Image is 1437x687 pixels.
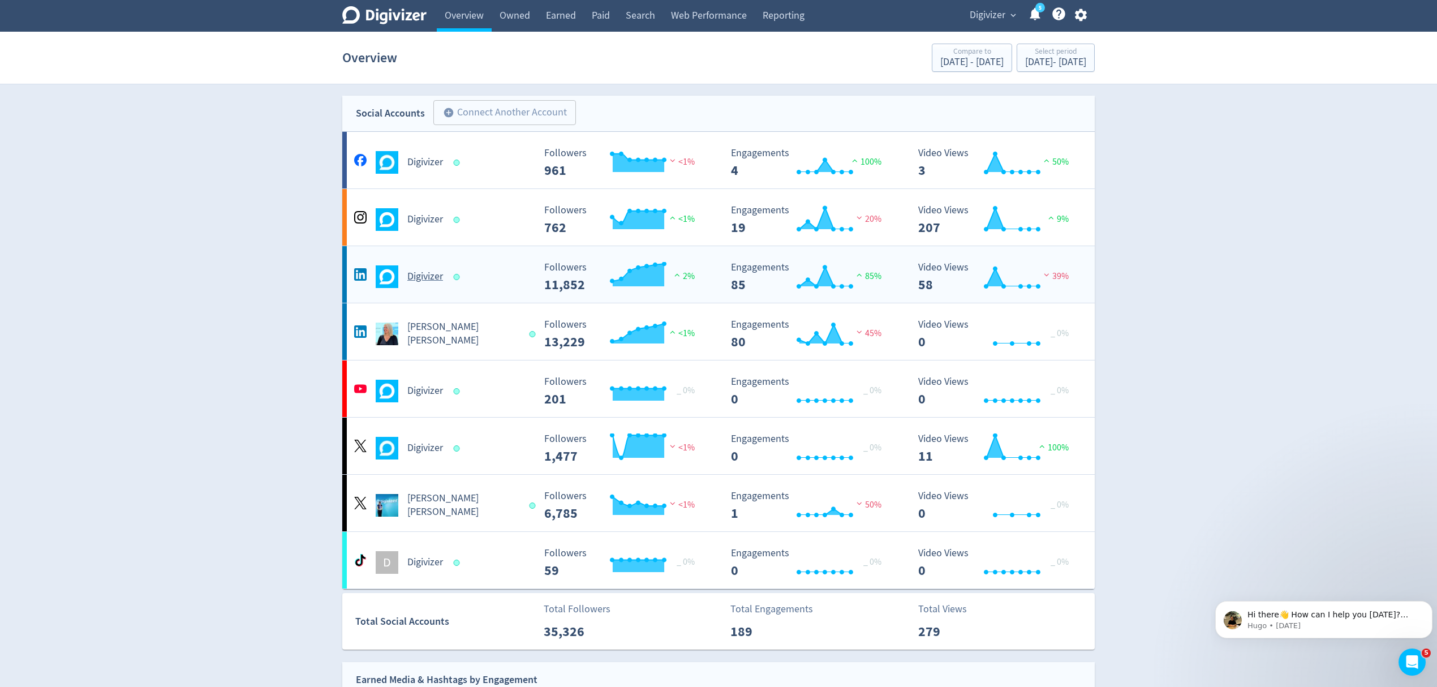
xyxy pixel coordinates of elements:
a: Emma Lo Russo undefined[PERSON_NAME] [PERSON_NAME] Followers 6,785 Followers 6,785 <1% Engagement... [342,475,1095,531]
svg: Followers 762 [539,205,708,235]
p: Total Engagements [730,602,813,617]
svg: Engagements 19 [725,205,895,235]
a: Digivizer undefinedDigivizer Followers 961 Followers 961 <1% Engagements 4 Engagements 4 100% Vid... [342,132,1095,188]
span: 9% [1046,213,1069,225]
a: Digivizer undefinedDigivizer Followers 762 Followers 762 <1% Engagements 19 Engagements 19 20% Vi... [342,189,1095,246]
svg: Engagements 4 [725,148,895,178]
img: negative-performance.svg [854,213,865,222]
svg: Followers 59 [539,548,708,578]
span: 100% [1036,442,1069,453]
svg: Engagements 0 [725,433,895,463]
span: _ 0% [1051,385,1069,396]
img: negative-performance.svg [854,328,865,336]
img: positive-performance.svg [667,213,678,222]
svg: Video Views 3 [913,148,1082,178]
span: 45% [854,328,881,339]
span: 5 [1422,649,1431,658]
span: _ 0% [677,385,695,396]
p: 189 [730,621,795,642]
span: _ 0% [863,385,881,396]
a: Digivizer undefinedDigivizer Followers 201 Followers 201 _ 0% Engagements 0 Engagements 0 _ 0% Vi... [342,360,1095,417]
span: Data last synced: 7 Oct 2025, 3:01am (AEDT) [454,388,463,394]
iframe: Intercom live chat [1399,649,1426,676]
img: Digivizer undefined [376,151,398,174]
svg: Video Views 0 [913,376,1082,406]
div: Total Social Accounts [355,613,536,630]
span: Data last synced: 7 Oct 2025, 9:02am (AEDT) [454,560,463,566]
h5: Digivizer [407,156,443,169]
img: Emma Lo Russo undefined [376,494,398,517]
a: DDigivizer Followers 59 Followers 59 _ 0% Engagements 0 Engagements 0 _ 0% Video Views 0 Video Vi... [342,532,1095,589]
a: 5 [1035,3,1045,12]
p: Total Views [918,602,983,617]
h5: [PERSON_NAME] [PERSON_NAME] [407,320,519,347]
img: positive-performance.svg [672,270,683,279]
svg: Followers 13,229 [539,319,708,349]
span: _ 0% [1051,499,1069,510]
span: <1% [667,213,695,225]
span: Data last synced: 7 Oct 2025, 9:02am (AEDT) [454,274,463,280]
svg: Video Views 58 [913,262,1082,292]
span: _ 0% [1051,556,1069,568]
span: Data last synced: 7 Oct 2025, 9:02am (AEDT) [454,160,463,166]
h5: Digivizer [407,270,443,284]
span: expand_more [1008,10,1018,20]
svg: Engagements 1 [725,491,895,521]
span: _ 0% [1051,328,1069,339]
a: Connect Another Account [425,102,576,125]
span: Digivizer [970,6,1005,24]
span: Data last synced: 7 Oct 2025, 1:08pm (AEDT) [529,331,539,337]
span: Data last synced: 7 Oct 2025, 3:02am (AEDT) [454,445,463,452]
svg: Video Views 207 [913,205,1082,235]
img: negative-performance.svg [667,442,678,450]
svg: Followers 1,477 [539,433,708,463]
img: positive-performance.svg [1041,156,1052,165]
span: 20% [854,213,881,225]
img: negative-performance.svg [854,499,865,508]
p: Total Followers [544,602,610,617]
span: add_circle [443,107,454,118]
text: 5 [1039,4,1042,12]
img: negative-performance.svg [667,499,678,508]
img: Digivizer undefined [376,208,398,231]
div: D [376,551,398,574]
span: <1% [667,442,695,453]
div: Compare to [940,48,1004,57]
div: [DATE] - [DATE] [940,57,1004,67]
button: Select period[DATE]- [DATE] [1017,44,1095,72]
span: 50% [1041,156,1069,168]
img: positive-performance.svg [1036,442,1048,450]
img: positive-performance.svg [849,156,861,165]
span: 50% [854,499,881,510]
div: Select period [1025,48,1086,57]
span: _ 0% [677,556,695,568]
h5: Digivizer [407,441,443,455]
div: [DATE] - [DATE] [1025,57,1086,67]
img: Digivizer undefined [376,265,398,288]
span: _ 0% [863,556,881,568]
iframe: Intercom notifications message [1211,577,1437,656]
img: Emma Lo Russo undefined [376,323,398,345]
img: negative-performance.svg [1041,270,1052,279]
span: 100% [849,156,881,168]
svg: Engagements 80 [725,319,895,349]
h5: Digivizer [407,213,443,226]
svg: Engagements 85 [725,262,895,292]
span: <1% [667,328,695,339]
svg: Engagements 0 [725,548,895,578]
img: positive-performance.svg [667,328,678,336]
img: positive-performance.svg [854,270,865,279]
img: negative-performance.svg [667,156,678,165]
span: 85% [854,270,881,282]
span: 39% [1041,270,1069,282]
span: <1% [667,499,695,510]
h5: [PERSON_NAME] [PERSON_NAME] [407,492,519,519]
h5: Digivizer [407,556,443,569]
button: Compare to[DATE] - [DATE] [932,44,1012,72]
h1: Overview [342,40,397,76]
a: Digivizer undefinedDigivizer Followers 1,477 Followers 1,477 <1% Engagements 0 Engagements 0 _ 0%... [342,418,1095,474]
span: <1% [667,156,695,168]
span: Data last synced: 7 Oct 2025, 9:02am (AEDT) [454,217,463,223]
img: positive-performance.svg [1046,213,1057,222]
